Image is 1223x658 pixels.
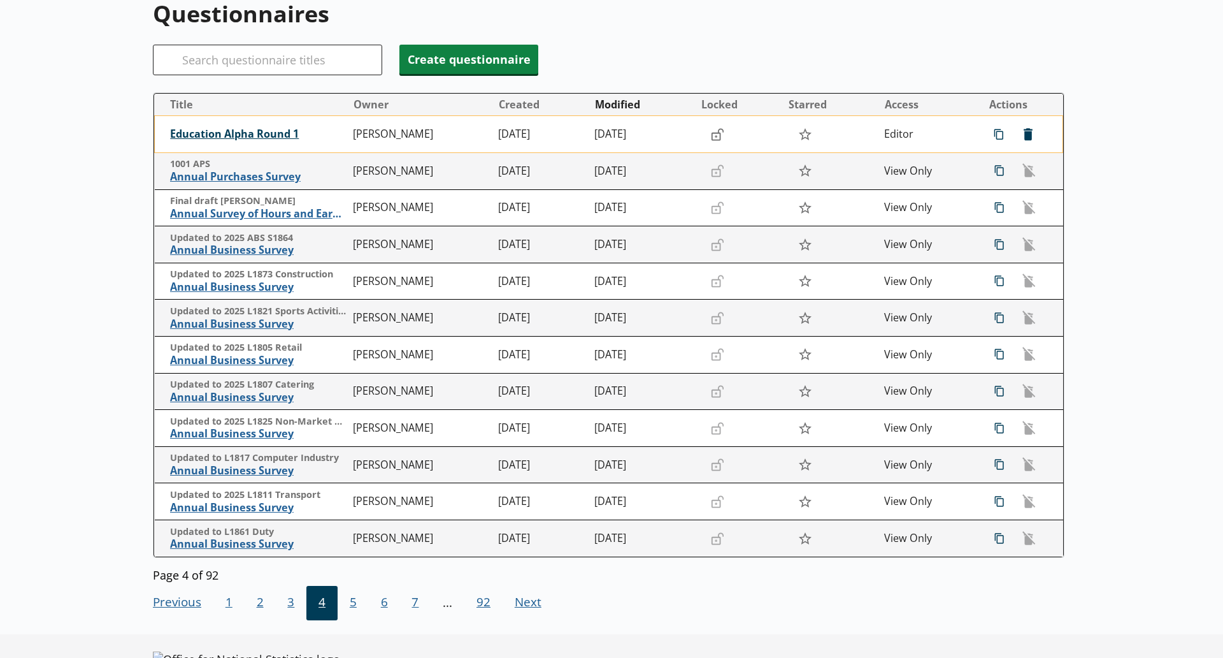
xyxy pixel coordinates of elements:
span: Annual Business Survey [170,501,347,515]
button: Owner [348,94,492,115]
span: Updated to 2025 L1821 Sports Activities [170,305,347,318]
span: Updated to L1817 Computer Industry [170,452,347,464]
td: View Only [879,226,976,263]
span: Annual Business Survey [170,427,347,441]
td: [DATE] [492,446,589,483]
span: Updated to 2025 L1873 Construction [170,268,347,281]
td: [PERSON_NAME] [348,189,493,226]
td: [DATE] [492,410,589,447]
button: Access [880,94,975,115]
td: [PERSON_NAME] [348,483,493,520]
span: Annual Business Survey [170,464,347,478]
span: Annual Business Survey [170,281,347,294]
td: [PERSON_NAME] [348,263,493,300]
td: [DATE] [492,189,589,226]
th: Actions [976,94,1063,116]
button: Star [791,159,819,183]
td: [DATE] [589,300,696,337]
button: 7 [400,586,431,620]
button: Next [503,586,554,620]
span: Annual Business Survey [170,244,347,257]
td: [DATE] [589,373,696,410]
td: [DATE] [589,189,696,226]
td: [PERSON_NAME] [348,153,493,190]
li: ... [431,586,464,620]
td: [DATE] [589,410,696,447]
td: [PERSON_NAME] [348,337,493,374]
button: 1 [213,586,245,620]
span: Annual Survey of Hours and Earnings ([PERSON_NAME]) [170,207,347,221]
td: [DATE] [589,520,696,557]
span: Updated to 2025 L1805 Retail [170,342,347,354]
td: View Only [879,189,976,226]
button: Star [791,416,819,440]
td: [DATE] [589,337,696,374]
span: Annual Business Survey [170,391,347,404]
td: View Only [879,410,976,447]
td: View Only [879,153,976,190]
span: 1001 APS [170,158,347,170]
input: Search questionnaire titles [153,45,382,75]
td: [DATE] [492,520,589,557]
button: Star [791,196,819,220]
span: Annual Business Survey [170,537,347,551]
div: Page 4 of 92 [153,564,1064,582]
td: Editor [879,116,976,153]
td: [DATE] [589,226,696,263]
span: Updated to 2025 L1807 Catering [170,379,347,391]
span: Education Alpha Round 1 [170,128,347,141]
td: View Only [879,520,976,557]
td: [DATE] [492,116,589,153]
td: [DATE] [589,263,696,300]
button: 3 [275,586,306,620]
td: View Only [879,483,976,520]
td: [DATE] [492,373,589,410]
button: 2 [245,586,276,620]
button: 6 [369,586,400,620]
td: [DATE] [492,153,589,190]
button: 4 [306,586,338,620]
span: Create questionnaire [399,45,538,74]
td: [DATE] [492,483,589,520]
button: 92 [464,586,503,620]
td: View Only [879,373,976,410]
button: Star [791,269,819,293]
td: [PERSON_NAME] [348,300,493,337]
td: [PERSON_NAME] [348,226,493,263]
td: [DATE] [492,263,589,300]
button: Star [791,453,819,477]
td: View Only [879,263,976,300]
button: Starred [783,94,879,115]
button: Created [493,94,589,115]
td: View Only [879,337,976,374]
span: Updated to 2025 L1811 Transport [170,489,347,501]
td: [DATE] [492,300,589,337]
button: Star [791,232,819,256]
button: Previous [153,586,213,620]
td: [DATE] [589,483,696,520]
td: [DATE] [589,153,696,190]
button: 5 [338,586,369,620]
td: [PERSON_NAME] [348,446,493,483]
button: Title [160,94,347,115]
td: [PERSON_NAME] [348,373,493,410]
button: Modified [590,94,695,115]
span: Annual Business Survey [170,318,347,331]
td: [DATE] [589,446,696,483]
td: View Only [879,300,976,337]
span: Final draft [PERSON_NAME] [170,195,347,207]
button: Star [791,526,819,550]
td: [PERSON_NAME] [348,410,493,447]
span: Updated to L1861 Duty [170,526,347,538]
button: Star [791,490,819,514]
td: [DATE] [492,226,589,263]
span: Annual Business Survey [170,354,347,367]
